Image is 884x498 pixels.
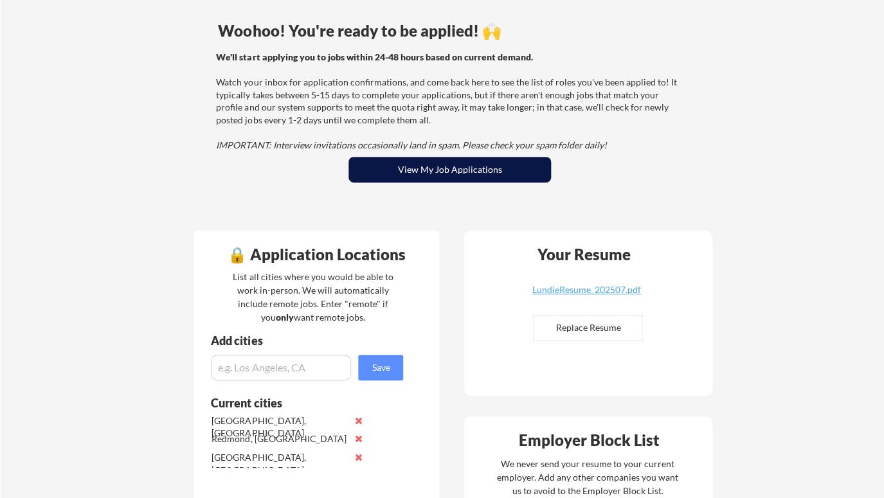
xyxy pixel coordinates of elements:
button: Save [358,355,403,380]
div: LundieResume_202507.pdf [510,285,663,294]
em: IMPORTANT: Interview invitations occasionally land in spam. Please check your spam folder daily! [216,139,606,150]
div: Watch your inbox for application confirmations, and come back here to see the list of roles you'v... [216,51,680,152]
div: 🔒 Application Locations [197,247,436,262]
strong: only [276,312,294,323]
div: We never send your resume to your current employer. Add any other companies you want us to avoid ... [496,457,679,497]
div: Current cities [211,397,389,409]
div: [GEOGRAPHIC_DATA], [GEOGRAPHIC_DATA] [212,414,347,440]
a: LundieResume_202507.pdf [510,285,663,305]
div: [GEOGRAPHIC_DATA], [GEOGRAPHIC_DATA] [212,451,347,476]
strong: We'll start applying you to jobs within 24-48 hours based on current demand. [216,51,532,62]
button: View My Job Applications [348,157,551,182]
input: e.g. Los Angeles, CA [211,355,351,380]
div: Woohoo! You're ready to be applied! 🙌 [218,23,681,39]
div: Your Resume [520,247,647,262]
div: Redmond, [GEOGRAPHIC_DATA] [212,432,347,445]
div: List all cities where you would be able to work in-person. We will automatically include remote j... [224,270,401,324]
div: Add cities [211,335,406,346]
div: Employer Block List [469,432,708,448]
